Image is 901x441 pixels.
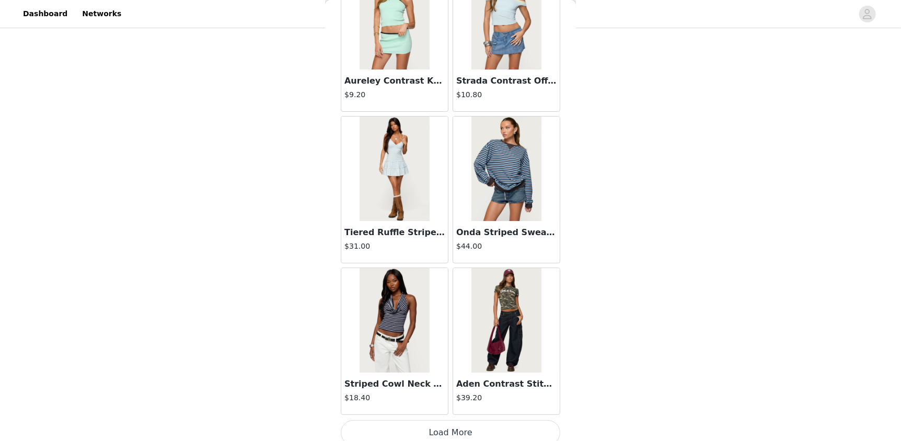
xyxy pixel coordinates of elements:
[456,241,557,252] h4: $44.00
[456,392,557,403] h4: $39.20
[17,2,74,26] a: Dashboard
[471,117,541,221] img: Onda Striped Sweatshirt
[456,378,557,390] h3: Aden Contrast Stitch Barrel Jeans
[456,226,557,239] h3: Onda Striped Sweatshirt
[862,6,872,22] div: avatar
[456,75,557,87] h3: Strada Contrast Off Shoulder Top
[456,89,557,100] h4: $10.80
[344,392,445,403] h4: $18.40
[471,268,541,373] img: Aden Contrast Stitch Barrel Jeans
[360,117,429,221] img: Tiered Ruffle Striped Mini Dress
[344,378,445,390] h3: Striped Cowl Neck Halter Top
[360,268,429,373] img: Striped Cowl Neck Halter Top
[344,241,445,252] h4: $31.00
[344,89,445,100] h4: $9.20
[344,75,445,87] h3: Aureley Contrast Knit Halter Top
[344,226,445,239] h3: Tiered Ruffle Striped Mini Dress
[76,2,128,26] a: Networks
